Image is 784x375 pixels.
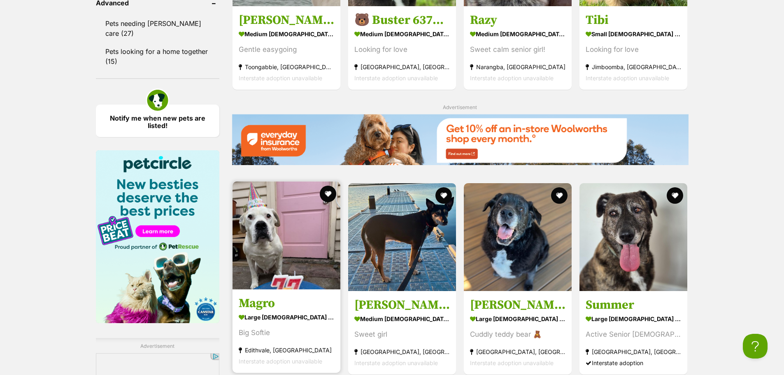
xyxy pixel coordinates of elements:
strong: medium [DEMOGRAPHIC_DATA] Dog [470,28,565,40]
span: Interstate adoption unavailable [239,74,322,81]
span: Interstate adoption unavailable [239,358,322,365]
a: Notify me when new pets are listed! [96,105,219,137]
a: 🐻 Buster 6375 🐻 medium [DEMOGRAPHIC_DATA] Dog Looking for love [GEOGRAPHIC_DATA], [GEOGRAPHIC_DAT... [348,6,456,89]
button: favourite [551,187,568,204]
button: favourite [320,186,336,202]
strong: Toongabbie, [GEOGRAPHIC_DATA] [239,61,334,72]
strong: medium [DEMOGRAPHIC_DATA] Dog [239,28,334,40]
a: Summer large [DEMOGRAPHIC_DATA] Dog Active Senior [DEMOGRAPHIC_DATA] [GEOGRAPHIC_DATA], [GEOGRAPH... [579,291,687,375]
a: Everyday Insurance promotional banner [232,114,689,166]
h3: Magro [239,296,334,311]
span: Interstate adoption unavailable [354,74,438,81]
a: Tibi small [DEMOGRAPHIC_DATA] Dog Looking for love Jimboomba, [GEOGRAPHIC_DATA] Interstate adopti... [579,6,687,89]
span: Interstate adoption unavailable [470,359,554,366]
div: Looking for love [586,44,681,55]
img: Summer - Mixed Dog [579,183,687,291]
img: Floyd - Labrador Retriever x German Shepherd Dog [464,183,572,291]
strong: small [DEMOGRAPHIC_DATA] Dog [586,28,681,40]
a: [PERSON_NAME] medium [DEMOGRAPHIC_DATA] Dog Sweet girl [GEOGRAPHIC_DATA], [GEOGRAPHIC_DATA] Inter... [348,291,456,375]
a: Razy medium [DEMOGRAPHIC_DATA] Dog Sweet calm senior girl! Narangba, [GEOGRAPHIC_DATA] Interstate... [464,6,572,89]
span: Advertisement [443,104,477,110]
h3: [PERSON_NAME] [354,297,450,313]
strong: medium [DEMOGRAPHIC_DATA] Dog [354,28,450,40]
div: Big Softie [239,327,334,338]
div: Cuddly teddy bear 🧸 [470,329,565,340]
h3: [PERSON_NAME] [470,297,565,313]
h3: [PERSON_NAME] [239,12,334,28]
div: Sweet girl [354,329,450,340]
span: Interstate adoption unavailable [354,359,438,366]
h3: Razy [470,12,565,28]
iframe: Help Scout Beacon - Open [743,334,768,359]
a: Pets needing [PERSON_NAME] care (27) [96,15,219,42]
h3: 🐻 Buster 6375 🐻 [354,12,450,28]
strong: [GEOGRAPHIC_DATA], [GEOGRAPHIC_DATA] [354,61,450,72]
strong: large [DEMOGRAPHIC_DATA] Dog [470,313,565,325]
a: [PERSON_NAME] medium [DEMOGRAPHIC_DATA] Dog Gentle easygoing Toongabbie, [GEOGRAPHIC_DATA] Inters... [233,6,340,89]
a: Magro large [DEMOGRAPHIC_DATA] Dog Big Softie Edithvale, [GEOGRAPHIC_DATA] Interstate adoption un... [233,289,340,373]
img: Everyday Insurance promotional banner [232,114,689,165]
strong: Edithvale, [GEOGRAPHIC_DATA] [239,345,334,356]
strong: Jimboomba, [GEOGRAPHIC_DATA] [586,61,681,72]
button: favourite [667,187,684,204]
strong: large [DEMOGRAPHIC_DATA] Dog [239,311,334,323]
img: Magro - American Bulldog [233,182,340,289]
a: Pets looking for a home together (15) [96,43,219,70]
strong: medium [DEMOGRAPHIC_DATA] Dog [354,313,450,325]
strong: [GEOGRAPHIC_DATA], [GEOGRAPHIC_DATA] [586,346,681,357]
span: Interstate adoption unavailable [586,74,669,81]
div: Gentle easygoing [239,44,334,55]
strong: [GEOGRAPHIC_DATA], [GEOGRAPHIC_DATA] [354,346,450,357]
a: [PERSON_NAME] large [DEMOGRAPHIC_DATA] Dog Cuddly teddy bear 🧸 [GEOGRAPHIC_DATA], [GEOGRAPHIC_DAT... [464,291,572,375]
img: Pet Circle promo banner [96,150,219,323]
div: Looking for love [354,44,450,55]
h3: Tibi [586,12,681,28]
h3: Summer [586,297,681,313]
div: Sweet calm senior girl! [470,44,565,55]
div: Interstate adoption [586,357,681,368]
img: adc.png [117,0,123,6]
div: Active Senior [DEMOGRAPHIC_DATA] [586,329,681,340]
strong: [GEOGRAPHIC_DATA], [GEOGRAPHIC_DATA] [470,346,565,357]
img: Delia - Australian Kelpie Dog [348,183,456,291]
strong: Narangba, [GEOGRAPHIC_DATA] [470,61,565,72]
span: Interstate adoption unavailable [470,74,554,81]
button: favourite [435,187,452,204]
strong: large [DEMOGRAPHIC_DATA] Dog [586,313,681,325]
